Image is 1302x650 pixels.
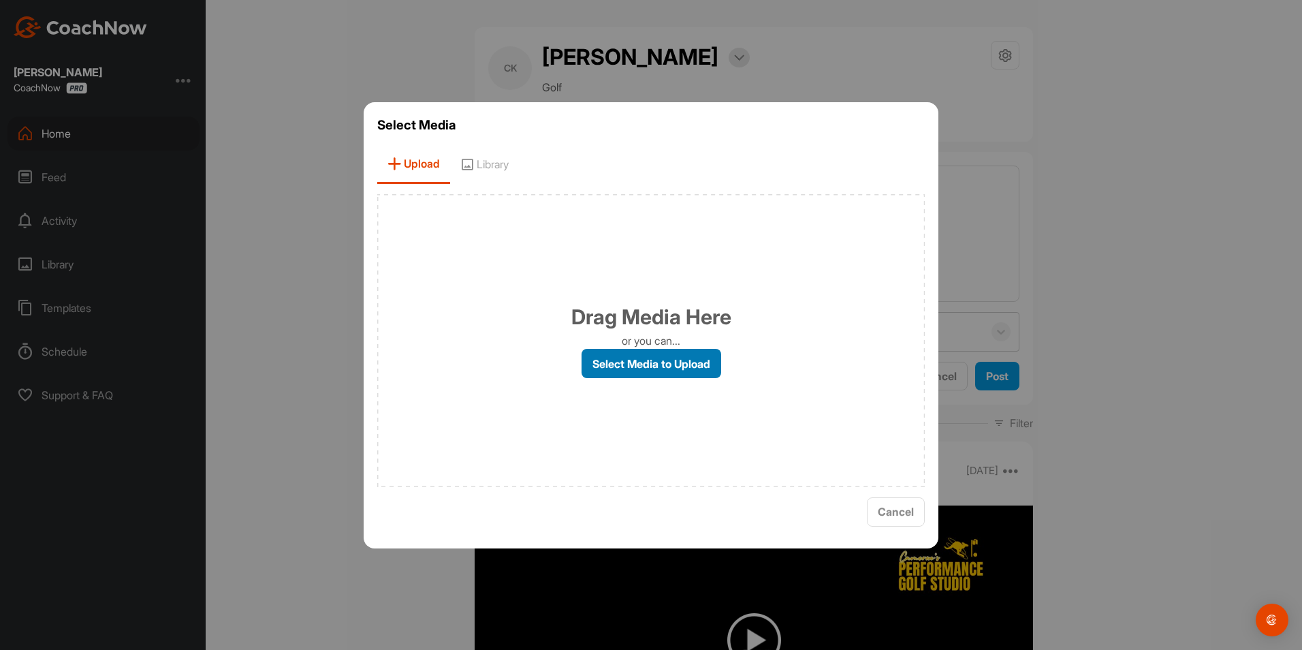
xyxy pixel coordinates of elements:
[878,505,914,519] span: Cancel
[582,349,721,378] label: Select Media to Upload
[867,497,925,527] button: Cancel
[622,332,680,349] p: or you can...
[450,145,519,184] span: Library
[571,302,731,332] h1: Drag Media Here
[377,145,450,184] span: Upload
[377,116,925,135] h3: Select Media
[1256,604,1288,636] div: Open Intercom Messenger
